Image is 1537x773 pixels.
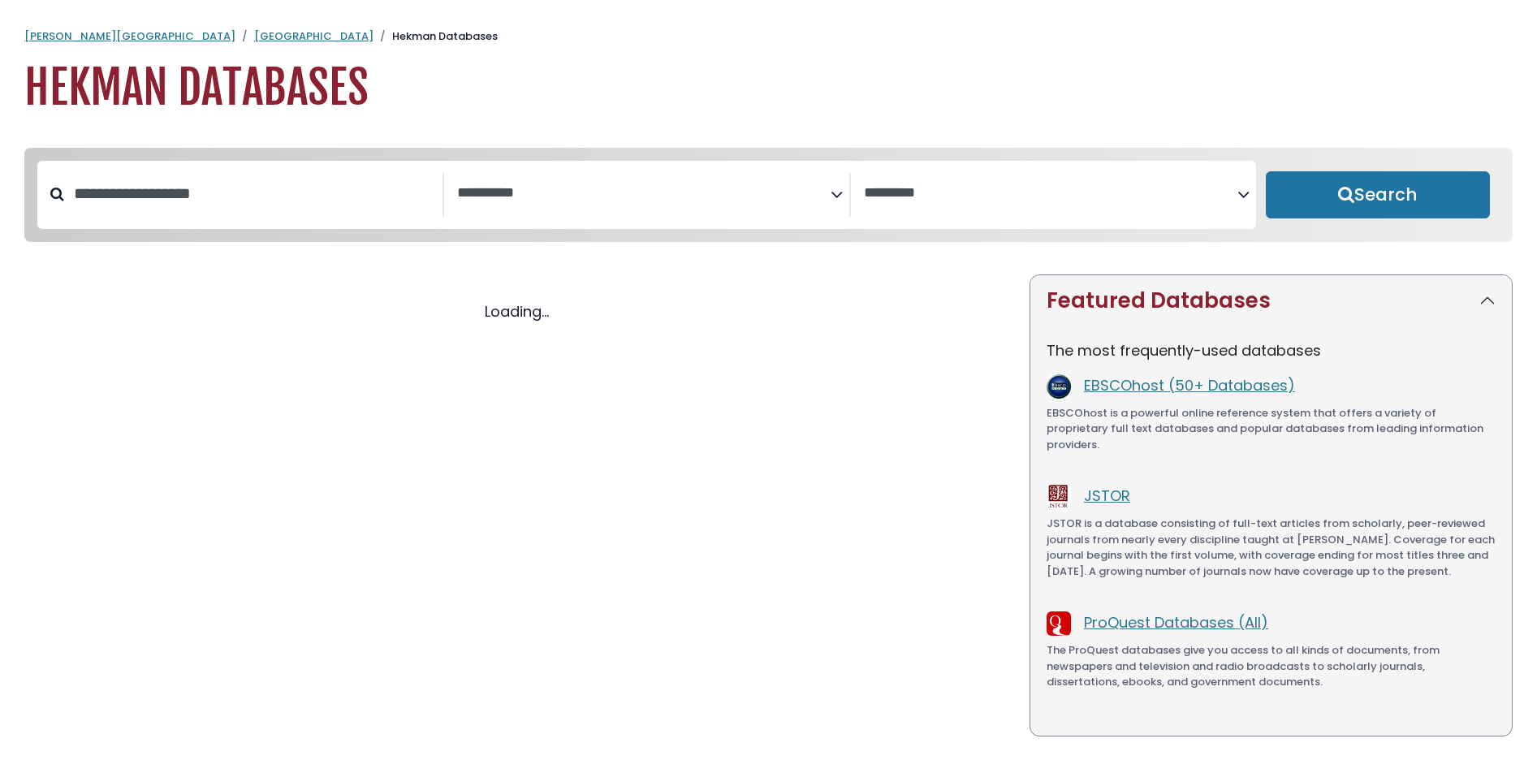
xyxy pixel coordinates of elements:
nav: Search filters [24,148,1513,242]
button: Featured Databases [1030,275,1512,326]
a: [PERSON_NAME][GEOGRAPHIC_DATA] [24,28,235,44]
li: Hekman Databases [373,28,498,45]
a: [GEOGRAPHIC_DATA] [254,28,373,44]
input: Search database by title or keyword [64,180,443,207]
h1: Hekman Databases [24,61,1513,115]
a: ProQuest Databases (All) [1084,612,1268,633]
p: JSTOR is a database consisting of full-text articles from scholarly, peer-reviewed journals from ... [1047,516,1496,579]
button: Submit for Search Results [1266,171,1490,218]
a: EBSCOhost (50+ Databases) [1084,375,1295,395]
a: JSTOR [1084,486,1130,506]
nav: breadcrumb [24,28,1513,45]
p: EBSCOhost is a powerful online reference system that offers a variety of proprietary full text da... [1047,405,1496,453]
p: The most frequently-used databases [1047,339,1496,361]
textarea: Search [864,185,1237,202]
textarea: Search [457,185,831,202]
p: The ProQuest databases give you access to all kinds of documents, from newspapers and television ... [1047,642,1496,690]
div: Loading... [24,300,1010,322]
